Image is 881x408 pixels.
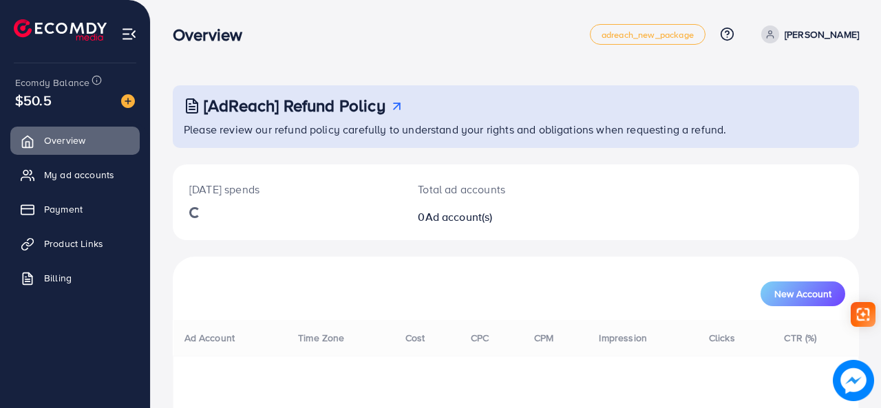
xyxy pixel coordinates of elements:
img: image [121,94,135,108]
a: adreach_new_package [590,24,705,45]
img: menu [121,26,137,42]
span: Product Links [44,237,103,250]
span: Billing [44,271,72,285]
h2: 0 [418,211,556,224]
a: [PERSON_NAME] [756,25,859,43]
h3: [AdReach] Refund Policy [204,96,385,116]
span: $50.5 [15,90,52,110]
span: adreach_new_package [602,30,694,39]
button: New Account [761,281,845,306]
a: My ad accounts [10,161,140,189]
img: image [833,360,874,401]
a: Payment [10,195,140,223]
a: Overview [10,127,140,154]
a: Billing [10,264,140,292]
span: Payment [44,202,83,216]
p: [PERSON_NAME] [785,26,859,43]
span: My ad accounts [44,168,114,182]
span: Ecomdy Balance [15,76,89,89]
span: Ad account(s) [425,209,493,224]
p: Total ad accounts [418,181,556,197]
a: Product Links [10,230,140,257]
p: [DATE] spends [189,181,385,197]
span: New Account [774,289,831,299]
h3: Overview [173,25,253,45]
p: Please review our refund policy carefully to understand your rights and obligations when requesti... [184,121,851,138]
img: logo [14,19,107,41]
span: Overview [44,133,85,147]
